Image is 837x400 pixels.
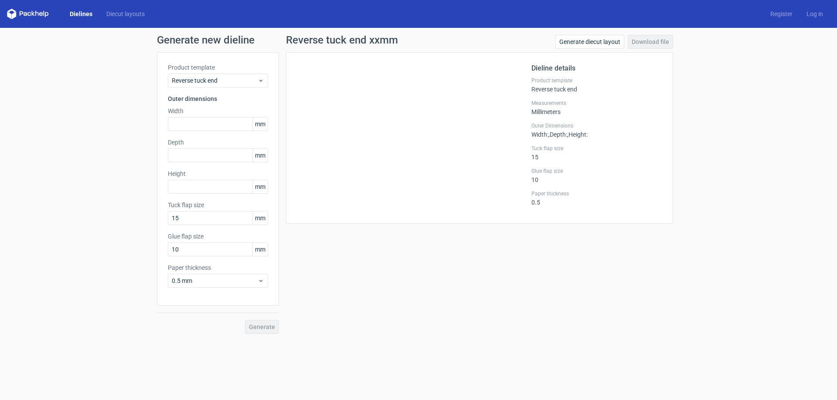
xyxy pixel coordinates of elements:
[531,145,662,152] label: Tuck flap size
[168,232,268,241] label: Glue flap size
[531,145,662,161] div: 15
[252,243,268,256] span: mm
[172,276,258,285] span: 0.5 mm
[800,10,830,18] a: Log in
[531,77,662,93] div: Reverse tuck end
[63,10,99,18] a: Dielines
[168,94,268,103] h3: Outer dimensions
[531,63,662,74] h2: Dieline details
[567,131,588,138] span: , Height :
[531,168,662,183] div: 10
[168,201,268,209] label: Tuck flap size
[548,131,567,138] span: , Depth :
[531,168,662,175] label: Glue flap size
[763,10,800,18] a: Register
[531,100,662,115] div: Millimeters
[531,100,662,107] label: Measurements
[252,212,268,225] span: mm
[168,263,268,272] label: Paper thickness
[531,190,662,206] div: 0.5
[286,35,398,45] h1: Reverse tuck end xxmm
[168,63,268,72] label: Product template
[555,35,624,49] a: Generate diecut layout
[157,35,680,45] h1: Generate new dieline
[531,77,662,84] label: Product template
[252,180,268,193] span: mm
[531,131,548,138] span: Width :
[168,107,268,115] label: Width
[252,118,268,131] span: mm
[168,169,268,178] label: Height
[252,149,268,162] span: mm
[531,122,662,129] label: Outer Dimensions
[168,138,268,147] label: Depth
[172,76,258,85] span: Reverse tuck end
[531,190,662,197] label: Paper thickness
[99,10,152,18] a: Diecut layouts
